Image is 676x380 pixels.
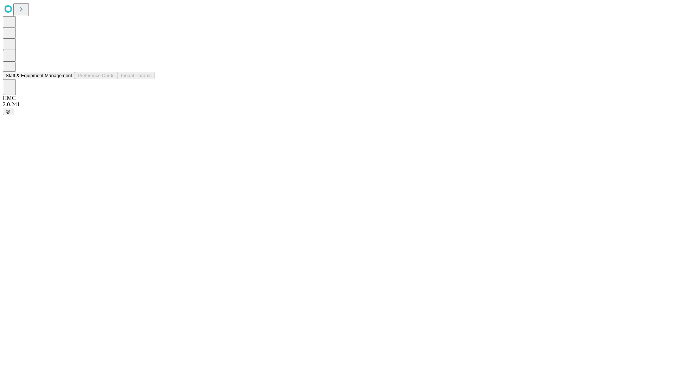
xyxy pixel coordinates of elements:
[117,72,155,79] button: Tenant Params
[3,108,13,115] button: @
[3,95,673,101] div: HMC
[75,72,117,79] button: Preference Cards
[3,72,75,79] button: Staff & Equipment Management
[3,101,673,108] div: 2.0.241
[6,109,11,114] span: @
